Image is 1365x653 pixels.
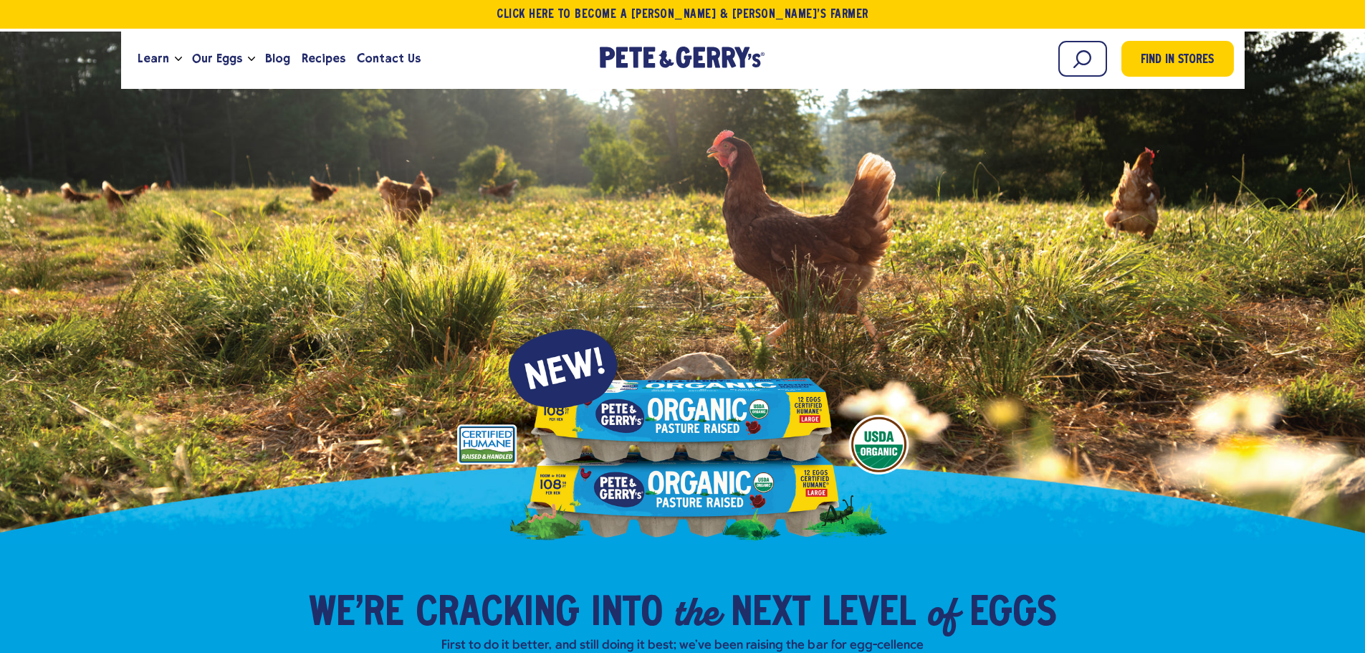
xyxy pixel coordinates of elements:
[351,39,426,78] a: Contact Us
[296,39,351,78] a: Recipes
[591,593,663,636] span: into
[175,57,182,62] button: Open the dropdown menu for Learn
[302,49,345,67] span: Recipes
[265,49,290,67] span: Blog
[309,593,404,636] span: We’re
[248,57,255,62] button: Open the dropdown menu for Our Eggs
[192,49,242,67] span: Our Eggs
[969,593,1057,636] span: Eggs​
[1121,41,1234,77] a: Find in Stores
[1141,51,1214,70] span: Find in Stores
[1058,41,1107,77] input: Search
[357,49,421,67] span: Contact Us
[186,39,248,78] a: Our Eggs
[927,586,958,637] em: of
[138,49,169,67] span: Learn
[731,593,810,636] span: Next
[674,586,719,637] em: the
[416,593,580,636] span: Cracking
[822,593,916,636] span: Level
[259,39,296,78] a: Blog
[132,39,175,78] a: Learn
